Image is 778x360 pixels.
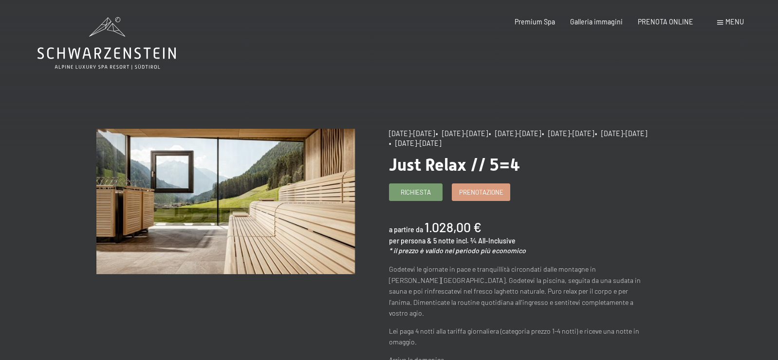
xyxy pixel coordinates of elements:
a: PRENOTA ONLINE [638,18,693,26]
a: Richiesta [389,184,442,200]
a: Premium Spa [515,18,555,26]
span: • [DATE]-[DATE] [489,129,541,138]
span: [DATE]-[DATE] [389,129,435,138]
img: Just Relax // 5=4 [96,129,354,274]
span: Richiesta [401,188,431,197]
span: • [DATE]-[DATE] [595,129,647,138]
em: * il prezzo è valido nel periodo più economico [389,246,526,255]
span: Menu [725,18,744,26]
b: 1.028,00 € [425,219,482,235]
span: Just Relax // 5=4 [389,155,520,175]
span: • [DATE]-[DATE] [389,139,441,147]
span: per persona & [389,237,432,245]
span: • [DATE]-[DATE] [542,129,594,138]
a: Galleria immagini [570,18,623,26]
span: incl. ¾ All-Inclusive [456,237,516,245]
span: • [DATE]-[DATE] [436,129,488,138]
a: Prenotazione [452,184,509,200]
p: Godetevi le giornate in pace e tranquillità circondati dalle montagne in [PERSON_NAME][GEOGRAPHIC... [389,264,647,319]
span: 5 notte [433,237,455,245]
span: Prenotazione [459,188,503,197]
p: Lei paga 4 notti alla tariffa giornaliera (categoria prezzo 1-4 notti) e riceve una notte in omag... [389,326,647,348]
span: a partire da [389,225,423,234]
